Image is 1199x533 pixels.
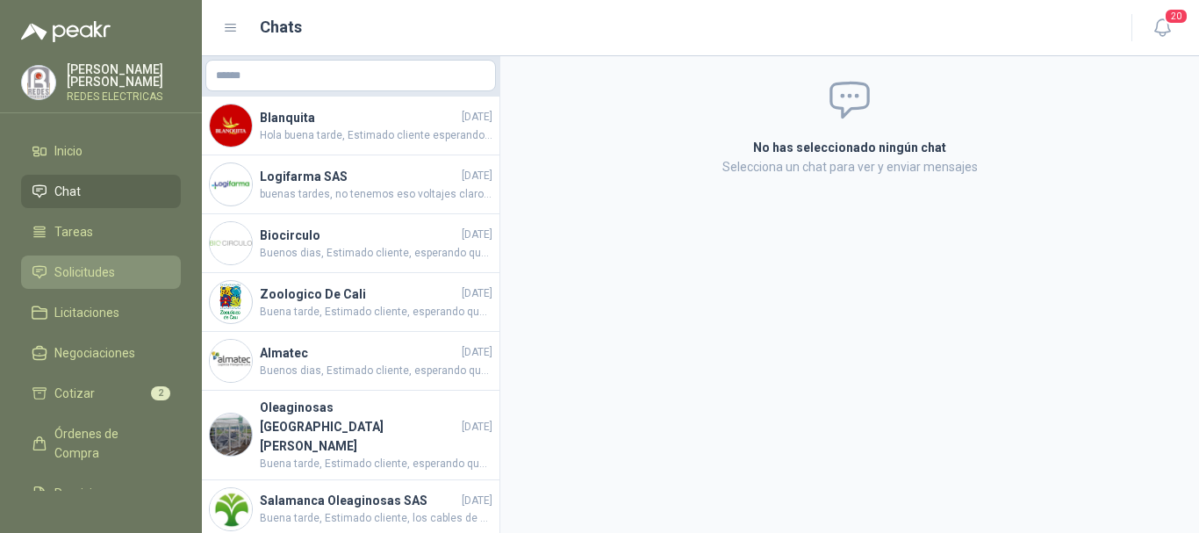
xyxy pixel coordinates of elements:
a: Company LogoZoologico De Cali[DATE]Buena tarde, Estimado cliente, esperando que se encuentre bien... [202,273,499,332]
span: [DATE] [462,109,492,126]
p: [PERSON_NAME] [PERSON_NAME] [67,63,181,88]
img: Company Logo [210,104,252,147]
span: Negociaciones [54,343,135,363]
p: Selecciona un chat para ver y enviar mensajes [543,157,1156,176]
a: Licitaciones [21,296,181,329]
span: Remisiones [54,484,119,503]
span: [DATE] [462,285,492,302]
span: Solicitudes [54,263,115,282]
img: Company Logo [210,163,252,205]
img: Company Logo [210,340,252,382]
h4: Zoologico De Cali [260,285,458,304]
a: Cotizar2 [21,377,181,410]
a: Company LogoOleaginosas [GEOGRAPHIC_DATA][PERSON_NAME][DATE]Buena tarde, Estimado cliente, espera... [202,391,499,480]
span: Inicio [54,141,83,161]
span: 20 [1164,8,1188,25]
span: Licitaciones [54,303,119,322]
a: Chat [21,175,181,208]
a: Company LogoAlmatec[DATE]Buenos dias, Estimado cliente, esperando que se encuentre bien, ya revis... [202,332,499,391]
h4: Biocirculo [260,226,458,245]
p: REDES ELECTRICAS [67,91,181,102]
span: Buena tarde, Estimado cliente, esperando que se encuentre bien, favor indicar tipo de toma: sobre... [260,456,492,472]
a: Company LogoLogifarma SAS[DATE]buenas tardes, no tenemos eso voltajes claros aun, aceite [202,155,499,214]
a: Negociaciones [21,336,181,370]
span: Buenos dias, Estimado cliente, esperando que se encuentre bien, le informo que la referencia GC61... [260,245,492,262]
span: Órdenes de Compra [54,424,164,463]
span: Chat [54,182,81,201]
a: Company LogoBlanquita[DATE]Hola buena tarde, Estimado cliente esperando que se encuentre bien, re... [202,97,499,155]
h4: Oleaginosas [GEOGRAPHIC_DATA][PERSON_NAME] [260,398,458,456]
span: Tareas [54,222,93,241]
a: Inicio [21,134,181,168]
h1: Chats [260,15,302,40]
img: Company Logo [210,414,252,456]
h4: Logifarma SAS [260,167,458,186]
span: [DATE] [462,227,492,243]
img: Company Logo [210,222,252,264]
span: [DATE] [462,493,492,509]
span: Hola buena tarde, Estimado cliente esperando que se encuentre bien, revisando la solicitud me ind... [260,127,492,144]
h4: Almatec [260,343,458,363]
h4: Blanquita [260,108,458,127]
span: [DATE] [462,344,492,361]
span: Buena tarde, Estimado cliente, esperando que se encuentre bien, los amarres que distribuimos solo... [260,304,492,321]
span: Buena tarde, Estimado cliente, los cables de calibre #10 en adelante se distribuye en rollos de 1... [260,510,492,527]
span: [DATE] [462,168,492,184]
button: 20 [1146,12,1178,44]
img: Logo peakr [21,21,111,42]
a: Company LogoBiocirculo[DATE]Buenos dias, Estimado cliente, esperando que se encuentre bien, le in... [202,214,499,273]
span: Cotizar [54,384,95,403]
img: Company Logo [22,66,55,99]
a: Remisiones [21,477,181,510]
a: Tareas [21,215,181,248]
a: Órdenes de Compra [21,417,181,470]
a: Solicitudes [21,256,181,289]
span: Buenos dias, Estimado cliente, esperando que se encuentre bien, ya reviso que descuento adicional... [260,363,492,379]
h2: No has seleccionado ningún chat [543,138,1156,157]
span: [DATE] [462,419,492,436]
img: Company Logo [210,281,252,323]
h4: Salamanca Oleaginosas SAS [260,491,458,510]
img: Company Logo [210,488,252,530]
span: buenas tardes, no tenemos eso voltajes claros aun, aceite [260,186,492,203]
span: 2 [151,386,170,400]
